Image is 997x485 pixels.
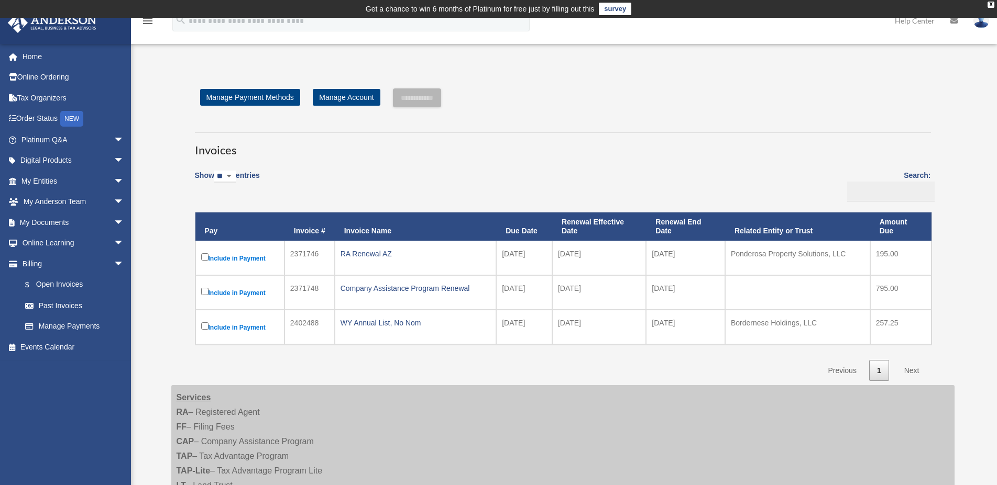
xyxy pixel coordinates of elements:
[141,18,154,27] a: menu
[725,241,870,275] td: Ponderosa Property Solutions, LLC
[646,310,725,344] td: [DATE]
[341,315,490,330] div: WY Annual List, No Nom
[870,310,932,344] td: 257.25
[214,171,236,183] select: Showentries
[200,89,300,106] a: Manage Payment Methods
[646,212,725,241] th: Renewal End Date: activate to sort column ascending
[15,316,135,337] a: Manage Payments
[341,246,490,261] div: RA Renewal AZ
[201,320,279,334] label: Include in Payment
[870,275,932,310] td: 795.00
[114,253,135,275] span: arrow_drop_down
[313,89,380,106] a: Manage Account
[847,182,935,201] input: Search:
[201,322,209,330] input: Include in Payment
[195,132,931,159] h3: Invoices
[496,212,552,241] th: Due Date: activate to sort column ascending
[7,233,140,254] a: Online Learningarrow_drop_down
[820,360,864,381] a: Previous
[284,241,335,275] td: 2371746
[496,310,552,344] td: [DATE]
[496,241,552,275] td: [DATE]
[114,212,135,233] span: arrow_drop_down
[646,275,725,310] td: [DATE]
[177,393,211,402] strong: Services
[870,241,932,275] td: 195.00
[7,336,140,357] a: Events Calendar
[15,274,129,296] a: $Open Invoices
[177,452,193,460] strong: TAP
[896,360,927,381] a: Next
[177,437,194,446] strong: CAP
[7,191,140,212] a: My Anderson Teamarrow_drop_down
[114,191,135,213] span: arrow_drop_down
[7,108,140,130] a: Order StatusNEW
[201,251,279,265] label: Include in Payment
[843,169,931,201] label: Search:
[175,14,187,26] i: search
[7,129,140,150] a: Platinum Q&Aarrow_drop_down
[284,212,335,241] th: Invoice #: activate to sort column ascending
[201,253,209,261] input: Include in Payment
[177,466,211,475] strong: TAP-Lite
[284,275,335,310] td: 2371748
[7,212,140,233] a: My Documentsarrow_drop_down
[141,15,154,27] i: menu
[7,253,135,274] a: Billingarrow_drop_down
[195,169,260,193] label: Show entries
[870,212,932,241] th: Amount Due: activate to sort column ascending
[599,3,631,15] a: survey
[335,212,496,241] th: Invoice Name: activate to sort column ascending
[201,288,209,295] input: Include in Payment
[7,67,140,88] a: Online Ordering
[195,212,284,241] th: Pay: activate to sort column descending
[7,46,140,67] a: Home
[7,171,140,191] a: My Entitiesarrow_drop_down
[552,212,646,241] th: Renewal Effective Date: activate to sort column ascending
[552,310,646,344] td: [DATE]
[988,2,994,8] div: close
[7,150,140,171] a: Digital Productsarrow_drop_down
[177,422,187,431] strong: FF
[114,171,135,192] span: arrow_drop_down
[7,87,140,108] a: Tax Organizers
[284,310,335,344] td: 2402488
[646,241,725,275] td: [DATE]
[552,241,646,275] td: [DATE]
[552,275,646,310] td: [DATE]
[114,233,135,254] span: arrow_drop_down
[869,360,889,381] a: 1
[496,275,552,310] td: [DATE]
[5,13,100,33] img: Anderson Advisors Platinum Portal
[114,150,135,172] span: arrow_drop_down
[725,310,870,344] td: Bordernese Holdings, LLC
[15,295,135,316] a: Past Invoices
[60,111,83,127] div: NEW
[177,408,189,416] strong: RA
[201,286,279,299] label: Include in Payment
[725,212,870,241] th: Related Entity or Trust: activate to sort column ascending
[341,281,490,296] div: Company Assistance Program Renewal
[31,278,36,291] span: $
[114,129,135,151] span: arrow_drop_down
[973,13,989,28] img: User Pic
[366,3,595,15] div: Get a chance to win 6 months of Platinum for free just by filling out this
